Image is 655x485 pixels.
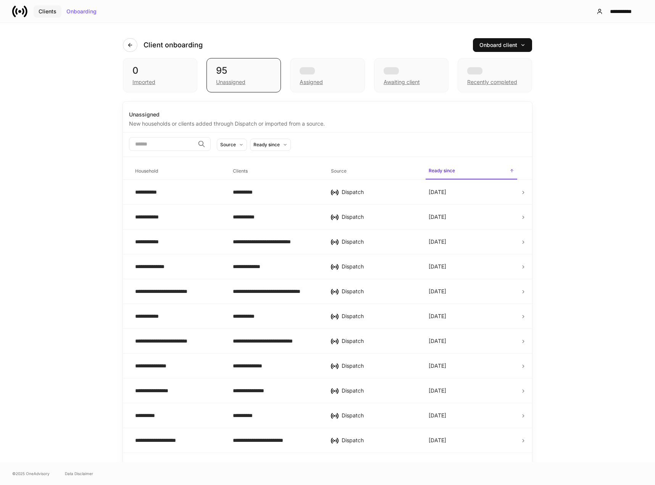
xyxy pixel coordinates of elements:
div: Dispatch [342,213,416,221]
span: Source [328,163,419,179]
div: Recently completed [467,78,517,86]
div: Dispatch [342,188,416,196]
h6: Clients [233,167,248,175]
div: Dispatch [342,337,416,345]
a: Data Disclaimer [65,470,93,477]
p: [DATE] [429,387,446,394]
span: Household [132,163,224,179]
button: Onboard client [473,38,532,52]
div: Clients [39,9,56,14]
div: New households or clients added through Dispatch or imported from a source. [129,118,526,128]
div: Dispatch [342,312,416,320]
span: © 2025 OneAdvisory [12,470,50,477]
div: 0 [132,65,188,77]
div: Dispatch [342,461,416,469]
div: Dispatch [342,263,416,270]
p: [DATE] [429,188,446,196]
p: [DATE] [429,436,446,444]
p: [DATE] [429,337,446,345]
div: Unassigned [129,111,526,118]
button: Onboarding [61,5,102,18]
div: Awaiting client [374,58,448,92]
div: Recently completed [458,58,532,92]
p: [DATE] [429,263,446,270]
h6: Source [331,167,347,175]
div: Dispatch [342,288,416,295]
div: Unassigned [216,78,245,86]
div: Dispatch [342,412,416,419]
button: Ready since [250,139,291,151]
div: Onboarding [66,9,97,14]
div: Source [220,141,236,148]
span: Clients [230,163,321,179]
p: [DATE] [429,461,446,469]
span: Ready since [426,163,517,179]
h6: Ready since [429,167,455,174]
div: Imported [132,78,155,86]
p: [DATE] [429,288,446,295]
div: 95Unassigned [207,58,281,92]
div: Dispatch [342,238,416,246]
div: Dispatch [342,362,416,370]
div: Assigned [300,78,323,86]
p: [DATE] [429,213,446,221]
button: Clients [34,5,61,18]
h4: Client onboarding [144,40,203,50]
p: [DATE] [429,312,446,320]
div: Onboard client [479,42,526,48]
div: Dispatch [342,436,416,444]
div: Ready since [253,141,280,148]
p: [DATE] [429,238,446,246]
button: Source [217,139,247,151]
div: Awaiting client [384,78,420,86]
div: 95 [216,65,271,77]
div: Dispatch [342,387,416,394]
p: [DATE] [429,362,446,370]
p: [DATE] [429,412,446,419]
div: 0Imported [123,58,197,92]
div: Assigned [290,58,365,92]
h6: Household [135,167,158,175]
